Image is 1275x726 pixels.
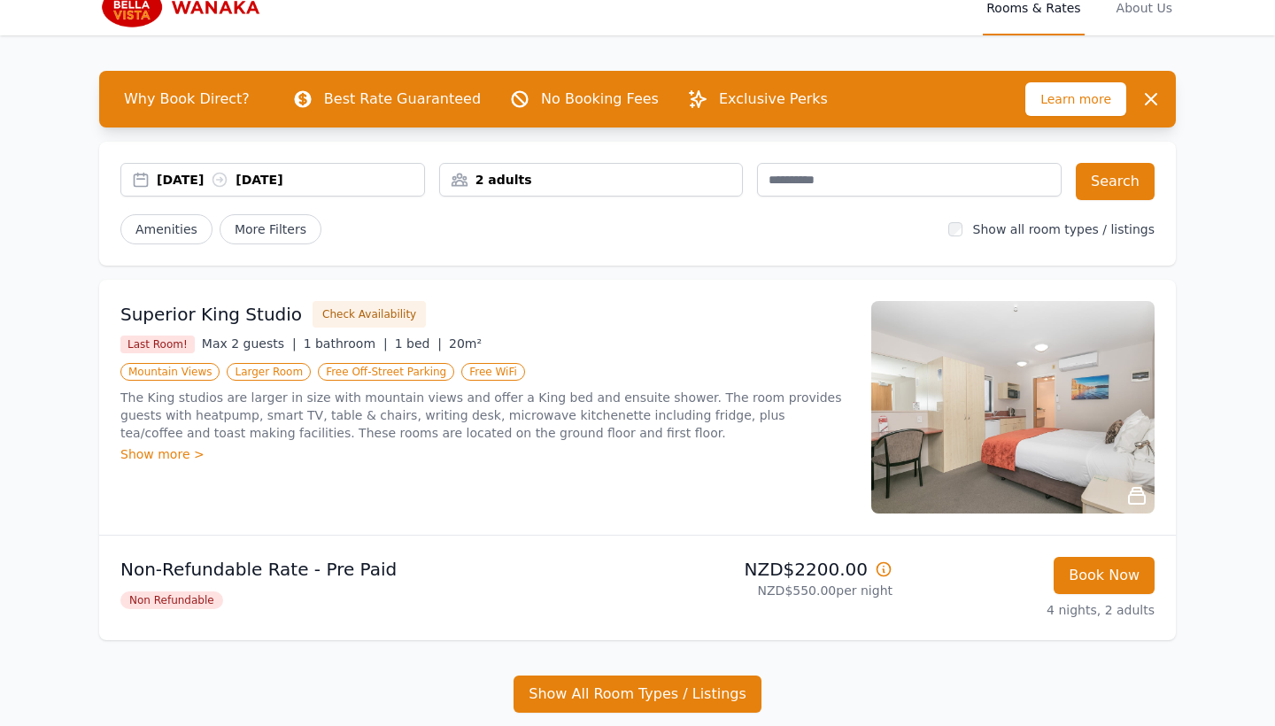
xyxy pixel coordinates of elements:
[110,81,264,117] span: Why Book Direct?
[318,363,454,381] span: Free Off-Street Parking
[120,363,220,381] span: Mountain Views
[719,89,828,110] p: Exclusive Perks
[645,557,892,582] p: NZD$2200.00
[449,336,482,351] span: 20m²
[1025,82,1126,116] span: Learn more
[202,336,297,351] span: Max 2 guests |
[120,214,212,244] button: Amenities
[157,171,424,189] div: [DATE] [DATE]
[120,557,630,582] p: Non-Refundable Rate - Pre Paid
[514,676,761,713] button: Show All Room Types / Listings
[120,336,195,353] span: Last Room!
[973,222,1155,236] label: Show all room types / listings
[304,336,388,351] span: 1 bathroom |
[461,363,525,381] span: Free WiFi
[120,389,850,442] p: The King studios are larger in size with mountain views and offer a King bed and ensuite shower. ...
[440,171,743,189] div: 2 adults
[120,591,223,609] span: Non Refundable
[541,89,659,110] p: No Booking Fees
[120,302,302,327] h3: Superior King Studio
[227,363,311,381] span: Larger Room
[645,582,892,599] p: NZD$550.00 per night
[220,214,321,244] span: More Filters
[120,445,850,463] div: Show more >
[1054,557,1155,594] button: Book Now
[313,301,426,328] button: Check Availability
[324,89,481,110] p: Best Rate Guaranteed
[1076,163,1155,200] button: Search
[907,601,1155,619] p: 4 nights, 2 adults
[395,336,442,351] span: 1 bed |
